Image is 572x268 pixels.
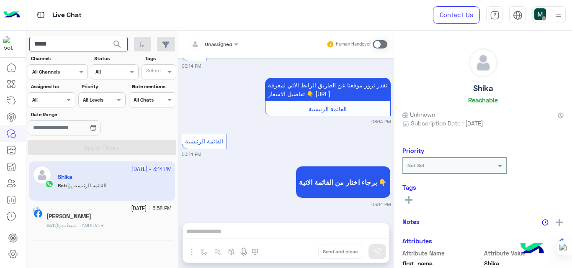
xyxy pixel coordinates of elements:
[371,201,391,208] small: 03:14 PM
[36,10,46,20] img: tab
[402,110,435,119] span: Unknown
[468,96,498,104] h6: Reachable
[205,41,232,47] span: Unassigned
[3,6,20,24] img: Logo
[299,178,387,186] span: برجاء اختار من القائمة الاتية 👇
[82,83,125,90] label: Priority
[553,10,564,20] img: profile
[402,147,424,154] h6: Priority
[145,67,161,77] div: Select
[182,151,201,158] small: 03:14 PM
[185,138,223,145] span: القائمة الرئيسية
[31,83,74,90] label: Assigned to:
[469,48,497,77] img: defaultAdmin.png
[268,82,387,97] span: تقدر تزور موقعنا عن الطريق الرابط الاتي لمعرفة تفاصيل الاسعار 👇 [URL]
[56,222,103,228] span: مبيعات HANDOVER
[490,10,500,20] img: tab
[46,213,91,220] h5: Mohamed Shika
[433,6,480,24] a: Contact Us
[145,55,175,62] label: Tags
[402,184,564,191] h6: Tags
[52,10,82,21] p: Live Chat
[336,41,371,48] small: Human Handover
[31,111,125,118] label: Date Range
[556,219,563,226] img: add
[265,78,391,101] p: 8/10/2025, 3:14 PM
[3,36,18,51] img: 114004088273201
[402,259,482,268] span: first_name
[31,55,87,62] label: Channel:
[534,8,546,20] img: userImage
[33,207,40,214] img: picture
[28,140,176,155] button: Apply Filters
[486,6,503,24] a: tab
[402,237,432,245] h6: Attributes
[542,219,549,226] img: notes
[484,249,564,258] span: Attribute Value
[46,222,56,228] b: :
[182,63,201,69] small: 03:14 PM
[518,235,547,264] img: hulul-logo.png
[402,218,420,225] h6: Notes
[484,259,564,268] span: Shika
[318,245,362,259] button: Send and close
[513,10,523,20] img: tab
[402,249,482,258] span: Attribute Name
[46,222,54,228] span: Bot
[309,105,347,112] span: القائمة الرئيسية
[132,83,175,90] label: Note mentions
[371,118,391,125] small: 03:14 PM
[94,55,137,62] label: Status
[131,205,172,213] small: [DATE] - 5:58 PM
[411,119,483,128] span: Subscription Date : [DATE]
[107,37,128,55] button: search
[473,84,493,93] h5: Shika
[34,209,42,218] img: Facebook
[112,39,122,49] span: search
